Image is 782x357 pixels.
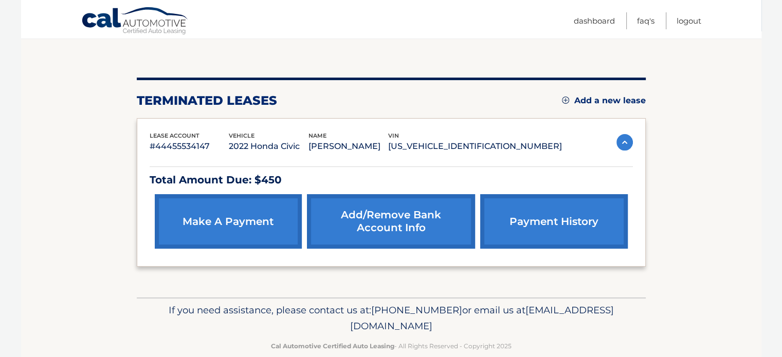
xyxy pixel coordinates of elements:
span: vehicle [229,132,254,139]
span: vin [388,132,399,139]
a: Cal Automotive [81,7,189,36]
p: [US_VEHICLE_IDENTIFICATION_NUMBER] [388,139,562,154]
p: Total Amount Due: $450 [150,171,633,189]
a: Add/Remove bank account info [307,194,475,249]
p: - All Rights Reserved - Copyright 2025 [143,341,639,351]
p: #44455534147 [150,139,229,154]
a: payment history [480,194,627,249]
a: FAQ's [637,12,654,29]
p: 2022 Honda Civic [229,139,308,154]
p: [PERSON_NAME] [308,139,388,154]
span: name [308,132,326,139]
span: [PHONE_NUMBER] [371,304,462,316]
a: Add a new lease [562,96,646,106]
img: add.svg [562,97,569,104]
a: Dashboard [574,12,615,29]
span: lease account [150,132,199,139]
strong: Cal Automotive Certified Auto Leasing [271,342,394,350]
a: make a payment [155,194,302,249]
h2: terminated leases [137,93,277,108]
a: Logout [677,12,701,29]
p: If you need assistance, please contact us at: or email us at [143,302,639,335]
img: accordion-active.svg [616,134,633,151]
